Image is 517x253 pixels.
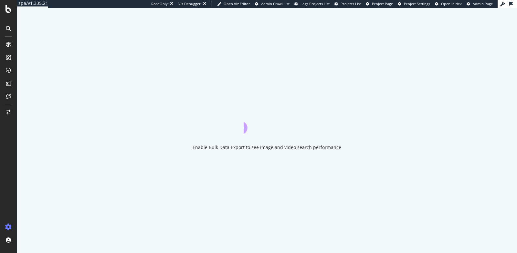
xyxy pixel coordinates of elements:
[178,1,202,6] div: Viz Debugger:
[255,1,290,6] a: Admin Crawl List
[441,1,462,6] span: Open in dev
[224,1,250,6] span: Open Viz Editor
[244,110,290,134] div: animation
[366,1,393,6] a: Project Page
[467,1,493,6] a: Admin Page
[404,1,430,6] span: Project Settings
[193,144,341,151] div: Enable Bulk Data Export to see image and video search performance
[341,1,361,6] span: Projects List
[435,1,462,6] a: Open in dev
[473,1,493,6] span: Admin Page
[334,1,361,6] a: Projects List
[398,1,430,6] a: Project Settings
[301,1,330,6] span: Logs Projects List
[294,1,330,6] a: Logs Projects List
[372,1,393,6] span: Project Page
[151,1,169,6] div: ReadOnly:
[261,1,290,6] span: Admin Crawl List
[217,1,250,6] a: Open Viz Editor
